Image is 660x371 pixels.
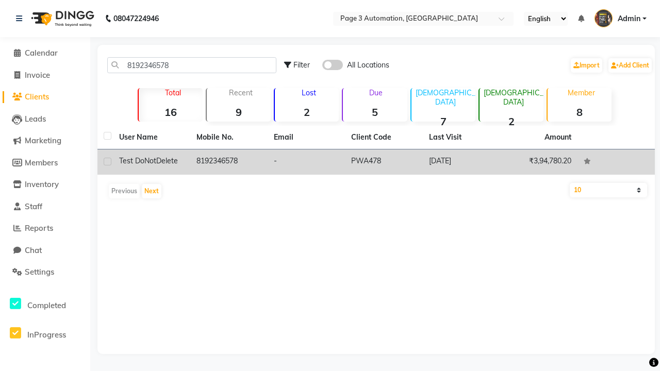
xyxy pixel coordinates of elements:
[27,300,66,310] span: Completed
[3,157,88,169] a: Members
[275,106,339,119] strong: 2
[139,106,203,119] strong: 16
[3,91,88,103] a: Clients
[142,184,161,198] button: Next
[345,126,422,149] th: Client Code
[25,158,58,167] span: Members
[113,4,159,33] b: 08047224946
[3,70,88,81] a: Invoice
[25,179,59,189] span: Inventory
[3,266,88,278] a: Settings
[207,106,271,119] strong: 9
[548,106,612,119] strong: 8
[268,126,345,149] th: Email
[423,126,500,149] th: Last Visit
[3,113,88,125] a: Leads
[190,126,268,149] th: Mobile No.
[119,156,178,165] span: Test DoNotDelete
[268,149,345,175] td: -
[279,88,339,97] p: Lost
[107,57,276,73] input: Search by Name/Mobile/Email/Code
[3,201,88,213] a: Staff
[25,114,46,124] span: Leads
[3,245,88,257] a: Chat
[293,60,310,70] span: Filter
[608,58,652,73] a: Add Client
[484,88,543,107] p: [DEMOGRAPHIC_DATA]
[25,223,53,233] span: Reports
[25,92,49,102] span: Clients
[595,9,613,27] img: Admin
[25,245,42,255] span: Chat
[25,201,42,211] span: Staff
[480,115,543,128] strong: 2
[27,330,66,340] span: InProgress
[500,149,577,175] td: ₹3,94,780.20
[25,136,61,145] span: Marketing
[571,58,602,73] a: Import
[345,88,407,97] p: Due
[26,4,97,33] img: logo
[3,179,88,191] a: Inventory
[25,48,58,58] span: Calendar
[25,70,50,80] span: Invoice
[347,60,389,71] span: All Locations
[423,149,500,175] td: [DATE]
[411,115,475,128] strong: 7
[3,135,88,147] a: Marketing
[3,223,88,234] a: Reports
[416,88,475,107] p: [DEMOGRAPHIC_DATA]
[113,126,190,149] th: User Name
[345,149,422,175] td: PWA478
[343,106,407,119] strong: 5
[3,47,88,59] a: Calendar
[190,149,268,175] td: 8192346578
[618,13,640,24] span: Admin
[538,126,577,149] th: Amount
[143,88,203,97] p: Total
[25,267,54,277] span: Settings
[552,88,612,97] p: Member
[211,88,271,97] p: Recent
